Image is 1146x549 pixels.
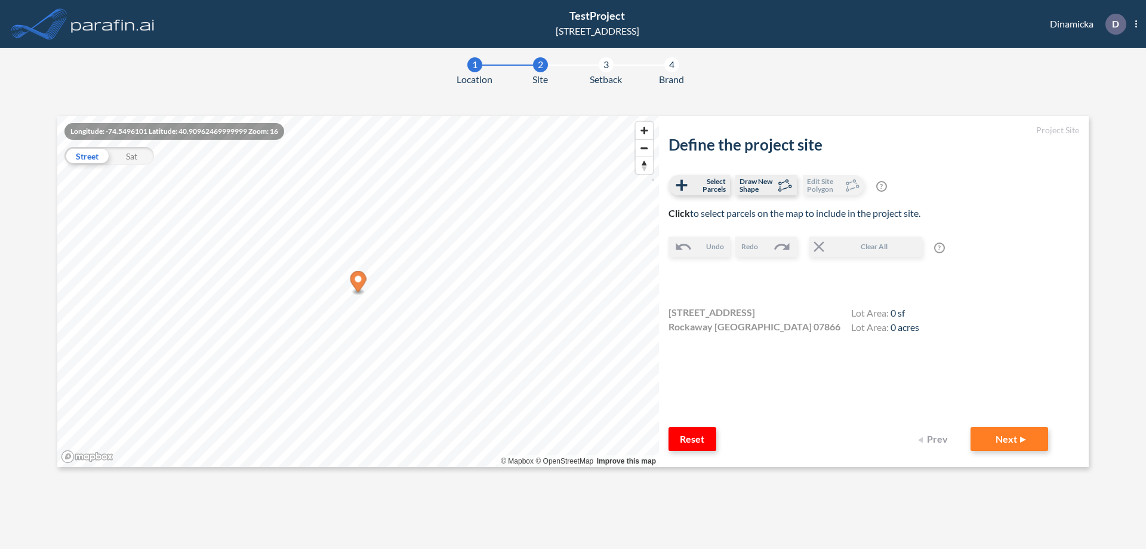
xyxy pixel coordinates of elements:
a: OpenStreetMap [535,457,593,465]
span: Edit Site Polygon [807,177,842,193]
button: Clear All [809,237,922,257]
canvas: Map [57,116,659,467]
div: Dinamicka [1032,14,1137,35]
div: Longitude: -74.5496101 Latitude: 40.90962469999999 Zoom: 16 [64,123,284,140]
button: Reset [668,427,716,451]
span: Undo [706,241,724,252]
span: Clear All [828,241,921,252]
span: to select parcels on the map to include in the project site. [668,207,920,219]
div: 3 [599,57,614,72]
span: [STREET_ADDRESS] [668,305,755,320]
a: Mapbox [501,457,534,465]
div: 1 [467,57,482,72]
span: Location [457,72,492,87]
div: 4 [664,57,679,72]
span: Draw New Shape [740,177,775,193]
button: Undo [668,237,730,257]
span: Rockaway [GEOGRAPHIC_DATA] 07866 [668,320,840,334]
span: ? [876,181,887,192]
span: TestProject [569,9,625,22]
span: Zoom out [636,140,653,157]
span: Redo [741,241,758,252]
div: Map marker [350,271,366,296]
h4: Lot Area: [851,321,919,336]
a: Improve this map [597,457,656,465]
span: Brand [659,72,684,87]
h5: Project Site [668,125,1079,136]
div: [STREET_ADDRESS] [556,24,639,38]
button: Next [971,427,1048,451]
span: 0 acres [891,321,919,333]
button: Zoom out [636,139,653,157]
span: Setback [590,72,622,87]
h4: Lot Area: [851,307,919,321]
button: Prev [911,427,959,451]
div: 2 [533,57,548,72]
b: Click [668,207,690,219]
span: Reset bearing to north [636,157,653,174]
span: Select Parcels [691,177,726,193]
div: Sat [109,147,154,165]
button: Redo [735,237,797,257]
div: Street [64,147,109,165]
span: Site [532,72,548,87]
span: ? [934,243,945,253]
img: logo [69,12,157,36]
span: 0 sf [891,307,905,318]
p: D [1112,19,1119,29]
button: Reset bearing to north [636,157,653,174]
button: Zoom in [636,122,653,139]
a: Mapbox homepage [61,450,113,464]
h2: Define the project site [668,136,1079,154]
